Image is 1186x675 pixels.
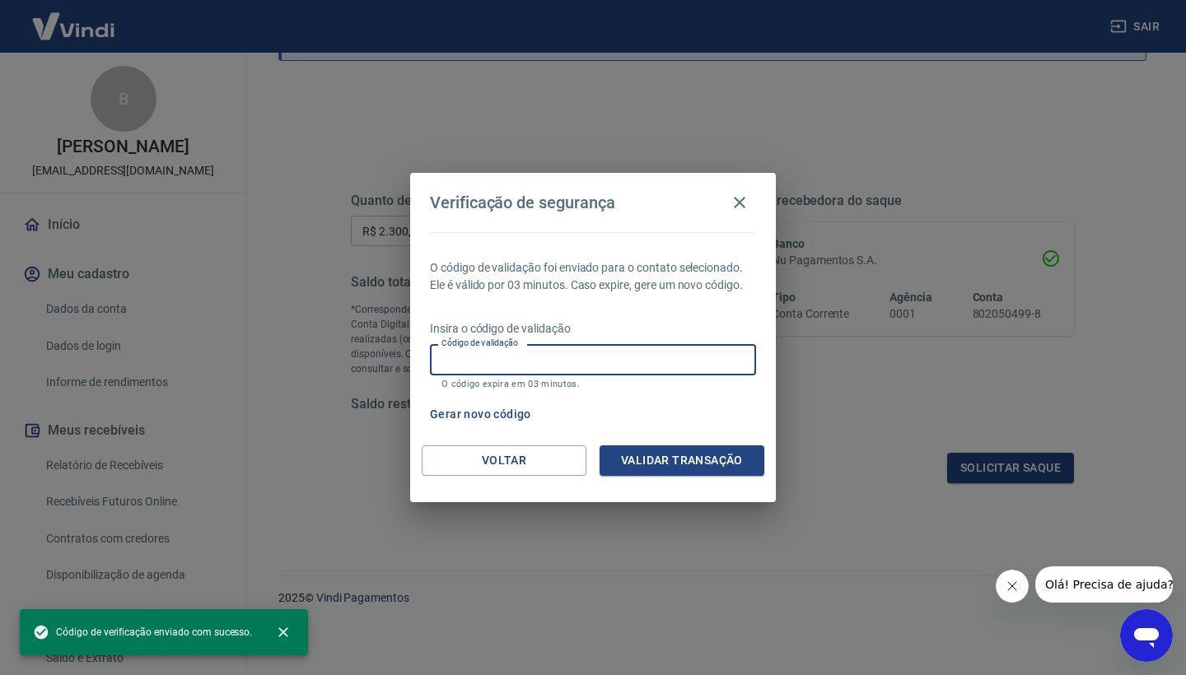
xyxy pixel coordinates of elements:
p: Insira o código de validação [430,320,756,337]
label: Código de validação [441,337,518,349]
h4: Verificação de segurança [430,193,615,212]
p: O código expira em 03 minutos. [441,379,745,389]
span: Código de verificação enviado com sucesso. [33,624,252,640]
button: close [265,614,301,650]
p: O código de validação foi enviado para o contato selecionado. Ele é válido por 03 minutos. Caso e... [430,259,756,294]
span: Olá! Precisa de ajuda? [10,12,138,25]
button: Voltar [422,445,586,476]
iframe: Botão para abrir a janela de mensagens [1120,609,1173,662]
iframe: Fechar mensagem [996,570,1029,603]
button: Gerar novo código [423,399,538,430]
button: Validar transação [600,445,764,476]
iframe: Mensagem da empresa [1035,566,1173,603]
